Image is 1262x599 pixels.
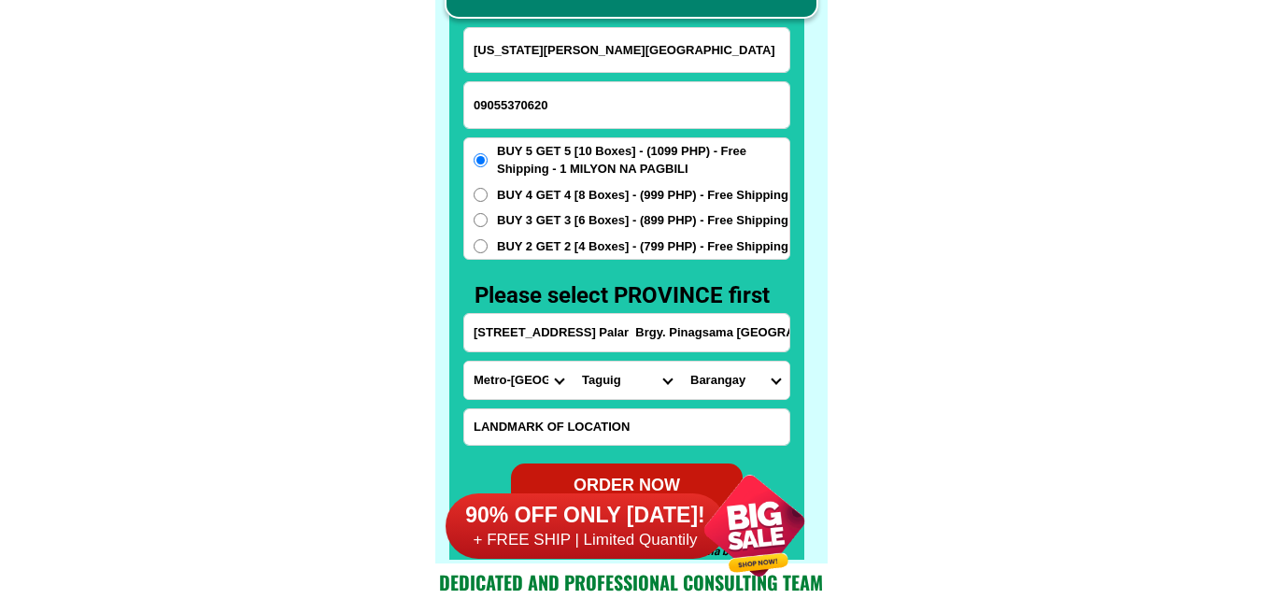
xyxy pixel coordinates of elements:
h3: Please select PROVINCE first [475,278,788,312]
select: Select commune [681,362,789,399]
input: Input full_name [464,28,789,72]
input: BUY 3 GET 3 [6 Boxes] - (899 PHP) - Free Shipping [474,213,488,227]
h2: Dedicated and professional consulting team [435,568,828,596]
h5: *Lahat ng mag-o-order, tandaan na punan ang lahat ng impormasyon gaya ng itinuro at i-click ang "... [440,526,804,560]
span: BUY 3 GET 3 [6 Boxes] - (899 PHP) - Free Shipping [497,211,788,230]
input: BUY 2 GET 2 [4 Boxes] - (799 PHP) - Free Shipping [474,239,488,253]
input: BUY 4 GET 4 [8 Boxes] - (999 PHP) - Free Shipping [474,188,488,202]
input: Input phone_number [464,82,789,128]
select: Select district [573,362,681,399]
select: Select province [464,362,573,399]
input: Input LANDMARKOFLOCATION [464,409,789,445]
input: Input address [464,314,789,351]
span: BUY 5 GET 5 [10 Boxes] - (1099 PHP) - Free Shipping - 1 MILYON NA PAGBILI [497,142,789,178]
span: BUY 2 GET 2 [4 Boxes] - (799 PHP) - Free Shipping [497,237,788,256]
span: BUY 4 GET 4 [8 Boxes] - (999 PHP) - Free Shipping [497,186,788,205]
h6: + FREE SHIP | Limited Quantily [446,530,726,550]
h6: 90% OFF ONLY [DATE]! [446,502,726,530]
input: BUY 5 GET 5 [10 Boxes] - (1099 PHP) - Free Shipping - 1 MILYON NA PAGBILI [474,153,488,167]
